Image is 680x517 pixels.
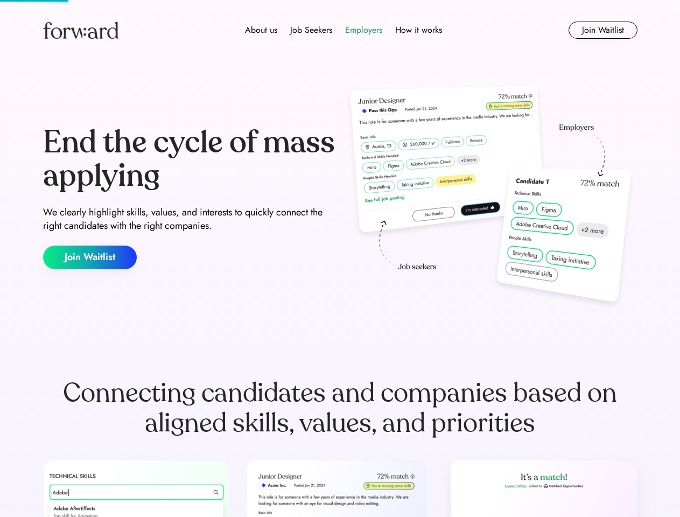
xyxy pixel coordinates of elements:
[43,246,137,269] button: Join Waitlist
[43,126,336,192] div: End the cycle of mass applying
[395,24,442,37] div: How it works
[345,82,637,313] img: hero-image.png
[345,24,382,37] div: Employers
[43,378,637,438] div: Connecting candidates and companies based on aligned skills, values, and priorities
[43,22,118,39] img: Forward logo
[43,206,336,233] div: We clearly highlight skills, values, and interests to quickly connect the right candidates with t...
[245,24,277,37] div: About us
[569,22,637,39] button: Join Waitlist
[290,24,332,37] div: Job Seekers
